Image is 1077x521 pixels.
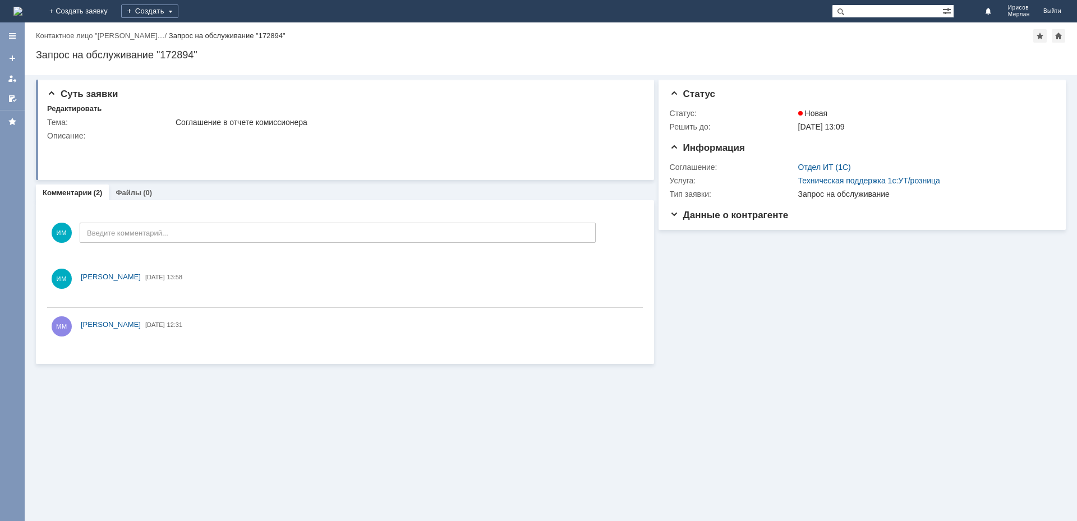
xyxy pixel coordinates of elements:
span: Мерлан [1008,11,1030,18]
div: Редактировать [47,104,102,113]
a: Файлы [116,188,141,197]
div: Запрос на обслуживание "172894" [169,31,286,40]
span: Статус [670,89,715,99]
div: Соглашение в отчете комиссионера [176,118,637,127]
span: Суть заявки [47,89,118,99]
a: Контактное лицо "[PERSON_NAME]… [36,31,165,40]
span: Новая [798,109,828,118]
span: [DATE] [145,274,165,280]
a: Отдел ИТ (1С) [798,163,851,172]
div: / [36,31,169,40]
div: Решить до: [670,122,796,131]
div: Запрос на обслуживание "172894" [36,49,1066,61]
a: [PERSON_NAME] [81,319,141,330]
div: Создать [121,4,178,18]
span: [DATE] [145,321,165,328]
div: (0) [143,188,152,197]
div: Тип заявки: [670,190,796,199]
span: Расширенный поиск [942,5,954,16]
a: Техническая поддержка 1с:УТ/розница [798,176,940,185]
div: Услуга: [670,176,796,185]
span: ИМ [52,223,72,243]
span: [DATE] 13:09 [798,122,845,131]
span: [PERSON_NAME] [81,320,141,329]
span: Информация [670,142,745,153]
div: Сделать домашней страницей [1052,29,1065,43]
a: Создать заявку [3,49,21,67]
a: Перейти на домашнюю страницу [13,7,22,16]
span: Ирисов [1008,4,1030,11]
a: [PERSON_NAME] [81,271,141,283]
span: [PERSON_NAME] [81,273,141,281]
a: Комментарии [43,188,92,197]
div: Статус: [670,109,796,118]
div: Запрос на обслуживание [798,190,1049,199]
span: 13:58 [167,274,183,280]
span: 12:31 [167,321,183,328]
div: (2) [94,188,103,197]
a: Мои согласования [3,90,21,108]
div: Описание: [47,131,639,140]
a: Мои заявки [3,70,21,87]
div: Соглашение: [670,163,796,172]
div: Добавить в избранное [1033,29,1047,43]
span: Данные о контрагенте [670,210,789,220]
img: logo [13,7,22,16]
div: Тема: [47,118,173,127]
